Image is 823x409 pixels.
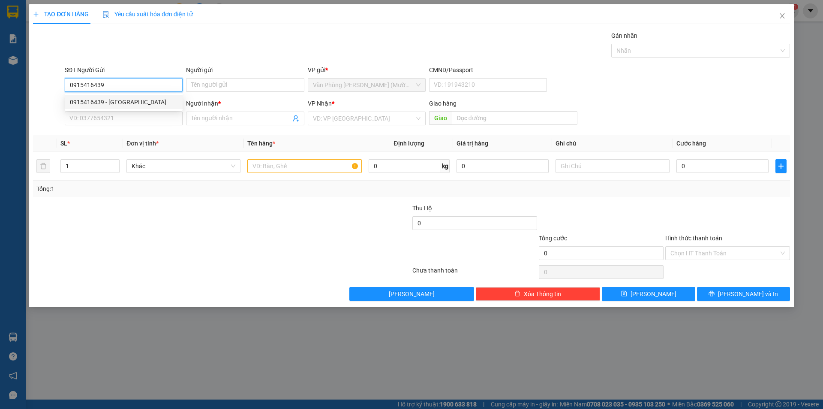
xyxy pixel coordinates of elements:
span: Tên hàng [247,140,275,147]
span: user-add [292,115,299,122]
b: BIÊN NHẬN GỬI HÀNG [55,12,82,68]
span: Khác [132,160,235,173]
span: Cước hàng [676,140,706,147]
div: VP gửi [308,65,426,75]
span: Đơn vị tính [126,140,159,147]
b: [DOMAIN_NAME] [72,33,118,39]
span: printer [709,291,715,297]
div: Người nhận [186,99,304,108]
input: 0 [457,159,549,173]
img: icon [102,11,109,18]
span: plus [33,11,39,17]
label: Hình thức thanh toán [665,235,722,242]
label: Gán nhãn [611,32,637,39]
button: Close [770,4,794,28]
div: Chưa thanh toán [411,266,538,281]
input: Dọc đường [452,111,577,125]
div: SĐT Người Gửi [65,65,183,75]
span: delete [514,291,520,297]
div: 0915416439 - NGỌC ANH [65,95,183,109]
input: Ghi Chú [556,159,670,173]
span: TẠO ĐƠN HÀNG [33,11,89,18]
span: Tổng cước [539,235,567,242]
span: Yêu cầu xuất hóa đơn điện tử [102,11,193,18]
span: SL [60,140,67,147]
th: Ghi chú [552,135,673,152]
input: VD: Bàn, Ghế [247,159,361,173]
span: Giá trị hàng [457,140,488,147]
span: close [779,12,786,19]
span: save [621,291,627,297]
span: plus [776,163,786,170]
div: CMND/Passport [429,65,547,75]
li: (c) 2017 [72,41,118,52]
button: [PERSON_NAME] [349,287,474,301]
img: logo.jpg [11,11,54,54]
div: Tổng: 1 [36,184,318,194]
div: 0915416439 - [GEOGRAPHIC_DATA] [70,97,177,107]
span: kg [441,159,450,173]
b: [PERSON_NAME] [11,55,48,96]
img: logo.jpg [93,11,114,31]
button: plus [775,159,787,173]
button: delete [36,159,50,173]
button: deleteXóa Thông tin [476,287,601,301]
span: VP Nhận [308,100,332,107]
span: [PERSON_NAME] và In [718,289,778,299]
span: [PERSON_NAME] [389,289,435,299]
button: save[PERSON_NAME] [602,287,695,301]
button: printer[PERSON_NAME] và In [697,287,790,301]
span: Văn Phòng Trần Phú (Mường Thanh) [313,79,421,91]
span: Xóa Thông tin [524,289,561,299]
span: Thu Hộ [412,205,432,212]
span: Giao hàng [429,100,457,107]
div: Người gửi [186,65,304,75]
span: [PERSON_NAME] [631,289,676,299]
span: Định lượng [394,140,424,147]
span: Giao [429,111,452,125]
